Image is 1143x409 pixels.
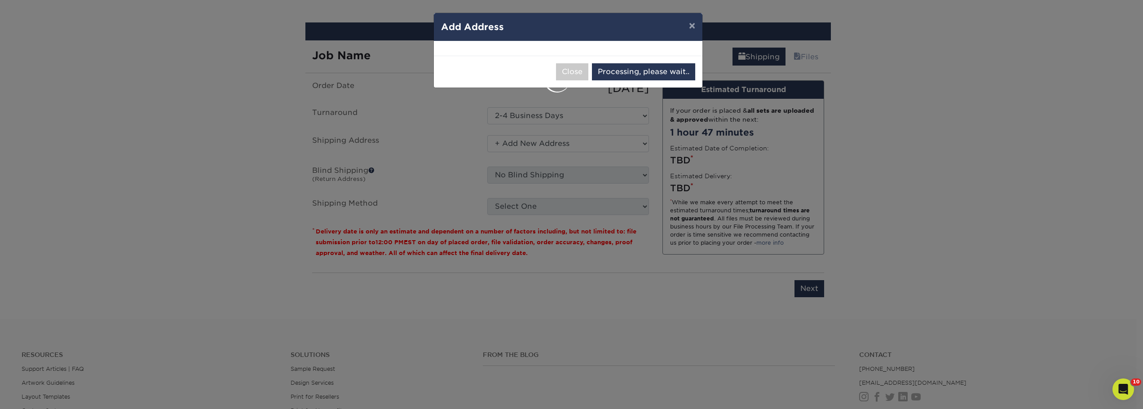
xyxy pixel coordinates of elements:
iframe: Intercom live chat [1112,378,1134,400]
span: 10 [1131,378,1141,386]
button: × [682,13,702,38]
button: Processing, please wait.. [592,63,695,80]
h4: Add Address [441,20,695,34]
button: Close [556,63,588,80]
